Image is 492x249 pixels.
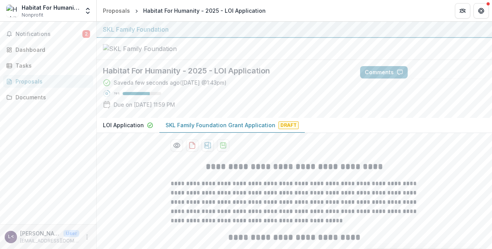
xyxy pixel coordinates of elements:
div: Proposals [15,77,87,85]
div: Saved a few seconds ago ( [DATE] @ 1:43pm ) [114,78,227,87]
button: Open entity switcher [82,3,93,19]
p: Due on [DATE] 11:59 PM [114,101,175,109]
p: LOI Application [103,121,144,129]
nav: breadcrumb [100,5,269,16]
div: Documents [15,93,87,101]
p: User [63,230,79,237]
div: Dashboard [15,46,87,54]
a: Documents [3,91,93,104]
button: Get Help [473,3,489,19]
a: Proposals [3,75,93,88]
img: Habitat For Humanity International Inc. [6,5,19,17]
h2: Habitat For Humanity - 2025 - LOI Application [103,66,348,75]
a: Proposals [100,5,133,16]
a: Dashboard [3,43,93,56]
span: Draft [278,121,299,129]
div: Habitat For Humanity - 2025 - LOI Application [143,7,266,15]
span: 2 [82,30,90,38]
div: Proposals [103,7,130,15]
img: SKL Family Foundation [103,44,180,53]
div: Habitat For Humanity International Inc. [22,3,79,12]
button: Answer Suggestions [411,66,486,78]
p: [EMAIL_ADDRESS][DOMAIN_NAME] [20,237,79,244]
button: Partners [455,3,470,19]
div: Lee <ljerstad@habitat.org> <ljerstad@habitat.org> [8,234,14,239]
button: More [82,232,92,242]
span: Nonprofit [22,12,43,19]
span: Notifications [15,31,82,38]
button: download-proposal [217,139,229,152]
button: download-proposal [186,139,198,152]
button: Preview c0aae134-f9b1-434a-b9e5-e41c7d3a8532-1.pdf [171,139,183,152]
p: [PERSON_NAME] <[EMAIL_ADDRESS][DOMAIN_NAME]> <[EMAIL_ADDRESS][DOMAIN_NAME]> [20,229,60,237]
p: SKL Family Foundation Grant Application [166,121,275,129]
a: Tasks [3,59,93,72]
p: 70 % [114,91,120,96]
div: Tasks [15,61,87,70]
button: Comments [360,66,408,78]
button: Notifications2 [3,28,93,40]
div: SKL Family Foundation [103,25,486,34]
button: download-proposal [202,139,214,152]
